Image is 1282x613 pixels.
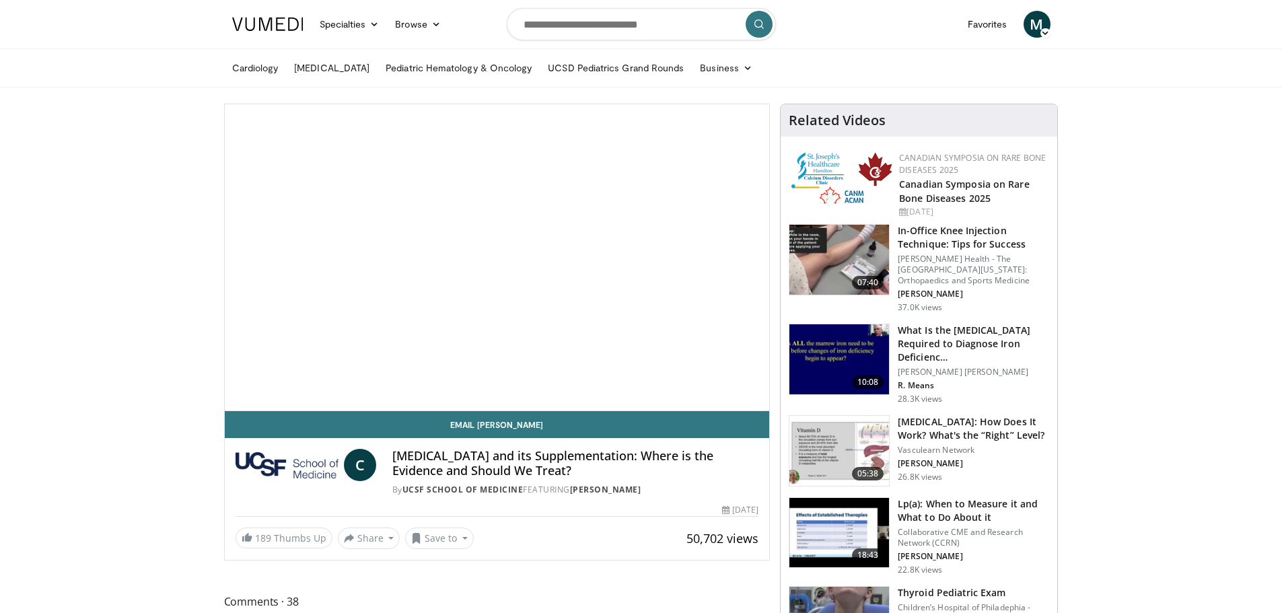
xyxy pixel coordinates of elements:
[898,415,1049,442] h3: [MEDICAL_DATA]: How Does It Work? What's the “Right” Level?
[960,11,1016,38] a: Favorites
[898,445,1049,456] p: Vasculearn Network
[789,112,886,129] h4: Related Videos
[898,565,942,575] p: 22.8K views
[507,8,776,40] input: Search topics, interventions
[224,55,287,81] a: Cardiology
[312,11,388,38] a: Specialties
[791,152,892,207] img: 59b7dea3-8883-45d6-a110-d30c6cb0f321.png.150x105_q85_autocrop_double_scale_upscale_version-0.2.png
[852,276,884,289] span: 07:40
[225,411,770,438] a: Email [PERSON_NAME]
[224,593,771,610] span: Comments 38
[789,324,1049,404] a: 10:08 What Is the [MEDICAL_DATA] Required to Diagnose Iron Deficienc… [PERSON_NAME] [PERSON_NAME]...
[392,449,758,478] h4: [MEDICAL_DATA] and its Supplementation: Where is the Evidence and Should We Treat?
[338,528,400,549] button: Share
[722,504,758,516] div: [DATE]
[344,449,376,481] a: C
[692,55,760,81] a: Business
[540,55,692,81] a: UCSD Pediatrics Grand Rounds
[898,289,1049,299] p: [PERSON_NAME]
[686,530,758,546] span: 50,702 views
[898,302,942,313] p: 37.0K views
[898,458,1049,469] p: [PERSON_NAME]
[225,104,770,411] video-js: Video Player
[898,472,942,482] p: 26.8K views
[898,367,1049,377] p: [PERSON_NAME] [PERSON_NAME]
[789,224,1049,313] a: 07:40 In-Office Knee Injection Technique: Tips for Success [PERSON_NAME] Health - The [GEOGRAPHIC...
[236,528,332,548] a: 189 Thumbs Up
[789,498,889,568] img: 7a20132b-96bf-405a-bedd-783937203c38.150x105_q85_crop-smart_upscale.jpg
[1024,11,1050,38] a: M
[789,415,1049,486] a: 05:38 [MEDICAL_DATA]: How Does It Work? What's the “Right” Level? Vasculearn Network [PERSON_NAME...
[789,324,889,394] img: 15adaf35-b496-4260-9f93-ea8e29d3ece7.150x105_q85_crop-smart_upscale.jpg
[898,254,1049,286] p: [PERSON_NAME] Health - The [GEOGRAPHIC_DATA][US_STATE]: Orthopaedics and Sports Medicine
[789,225,889,295] img: 9b54ede4-9724-435c-a780-8950048db540.150x105_q85_crop-smart_upscale.jpg
[405,528,474,549] button: Save to
[852,467,884,480] span: 05:38
[789,416,889,486] img: 8daf03b8-df50-44bc-88e2-7c154046af55.150x105_q85_crop-smart_upscale.jpg
[898,324,1049,364] h3: What Is the [MEDICAL_DATA] Required to Diagnose Iron Deficienc…
[392,484,758,496] div: By FEATURING
[789,497,1049,575] a: 18:43 Lp(a): When to Measure it and What to Do About it Collaborative CME and Research Network (C...
[236,449,339,481] img: UCSF School of Medicine
[852,548,884,562] span: 18:43
[286,55,378,81] a: [MEDICAL_DATA]
[899,178,1030,205] a: Canadian Symposia on Rare Bone Diseases 2025
[898,380,1049,391] p: R. Means
[898,224,1049,251] h3: In-Office Knee Injection Technique: Tips for Success
[852,375,884,389] span: 10:08
[898,551,1049,562] p: [PERSON_NAME]
[378,55,540,81] a: Pediatric Hematology & Oncology
[232,17,304,31] img: VuMedi Logo
[898,527,1049,548] p: Collaborative CME and Research Network (CCRN)
[402,484,524,495] a: UCSF School of Medicine
[898,497,1049,524] h3: Lp(a): When to Measure it and What to Do About it
[898,394,942,404] p: 28.3K views
[387,11,449,38] a: Browse
[255,532,271,544] span: 189
[899,206,1046,218] div: [DATE]
[570,484,641,495] a: [PERSON_NAME]
[898,586,1049,600] h3: Thyroid Pediatric Exam
[899,152,1046,176] a: Canadian Symposia on Rare Bone Diseases 2025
